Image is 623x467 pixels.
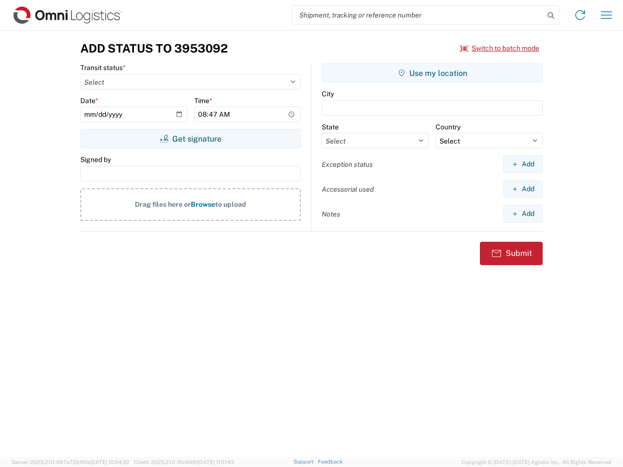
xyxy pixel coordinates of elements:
[12,459,129,465] span: Server: 2025.21.0-667a72bf6fa
[191,200,215,208] span: Browse
[90,459,129,465] span: [DATE] 10:54:32
[322,185,374,194] label: Accessorial used
[480,242,543,265] button: Submit
[80,96,98,105] label: Date
[293,459,318,465] a: Support
[135,200,191,208] span: Drag files here or
[80,41,228,55] h3: Add Status to 3953092
[460,40,539,56] button: Switch to batch mode
[461,458,611,467] span: Copyright © [DATE]-[DATE] Agistix Inc., All Rights Reserved
[322,90,334,98] label: City
[322,160,373,169] label: Exception status
[134,459,234,465] span: Client: 2025.21.0-f0c8481
[80,129,301,148] button: Get signature
[318,459,343,465] a: Feedback
[503,205,543,223] button: Add
[322,210,340,218] label: Notes
[194,96,212,105] label: Time
[215,200,246,208] span: to upload
[503,180,543,198] button: Add
[503,155,543,173] button: Add
[80,63,126,72] label: Transit status
[436,123,460,131] label: Country
[80,155,111,164] label: Signed by
[198,459,234,465] span: [DATE] 11:51:43
[292,6,544,24] input: Shipment, tracking or reference number
[322,63,543,83] button: Use my location
[322,123,339,131] label: State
